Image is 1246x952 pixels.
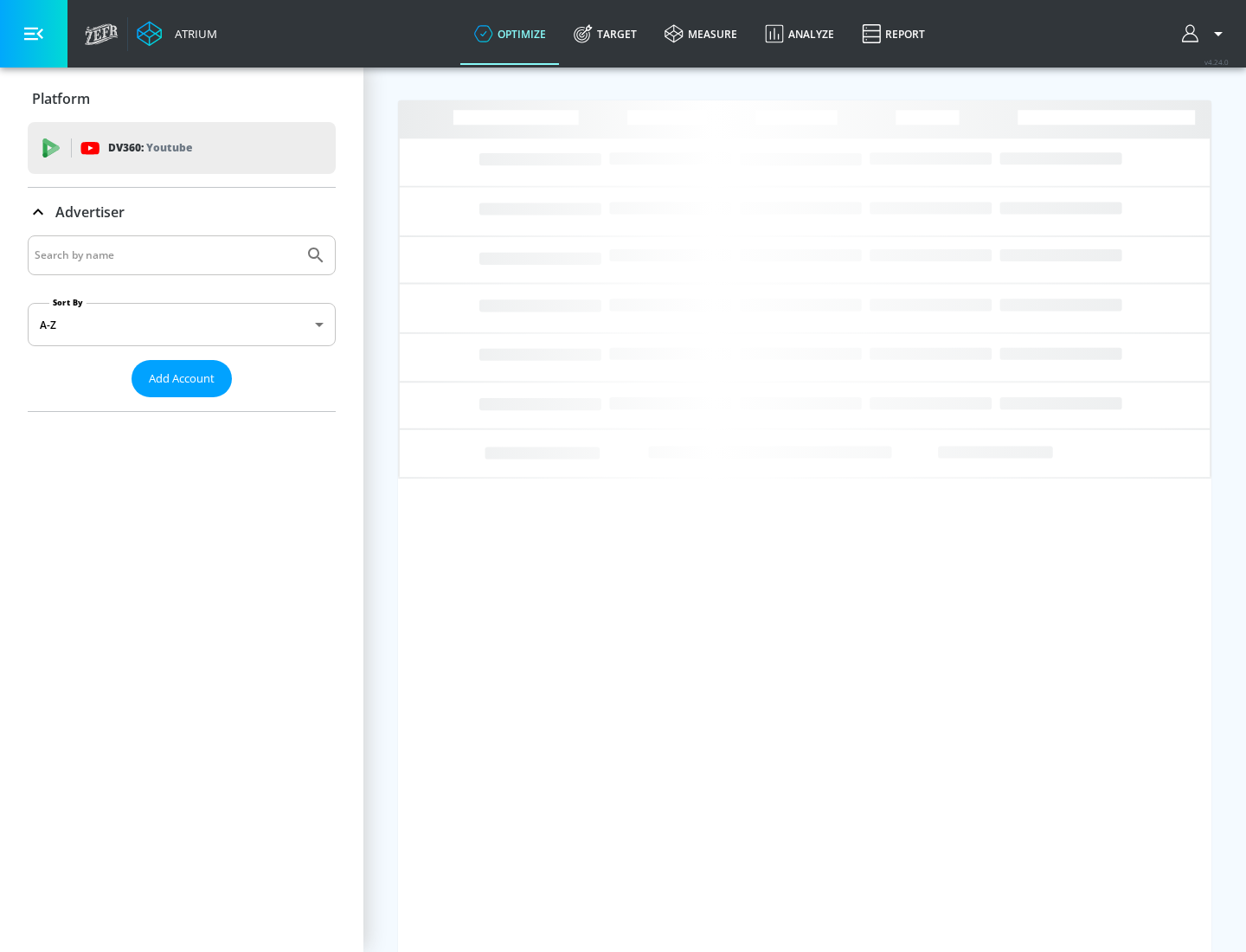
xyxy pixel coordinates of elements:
[132,360,232,397] button: Add Account
[49,297,87,308] label: Sort By
[560,3,651,65] a: Target
[1204,57,1229,67] span: v 4.24.0
[848,3,939,65] a: Report
[28,188,336,236] div: Advertiser
[137,21,217,47] a: Atrium
[651,3,751,65] a: measure
[460,3,560,65] a: optimize
[28,397,336,411] nav: list of Advertiser
[149,369,215,389] span: Add Account
[28,235,336,411] div: Advertiser
[35,244,297,267] input: Search by name
[146,138,192,157] p: Youtube
[28,122,336,174] div: DV360: Youtube
[751,3,848,65] a: Analyze
[108,138,192,158] p: DV360:
[32,89,90,108] p: Platform
[55,203,125,222] p: Advertiser
[168,26,217,42] div: Atrium
[28,74,336,123] div: Platform
[28,303,336,346] div: A-Z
